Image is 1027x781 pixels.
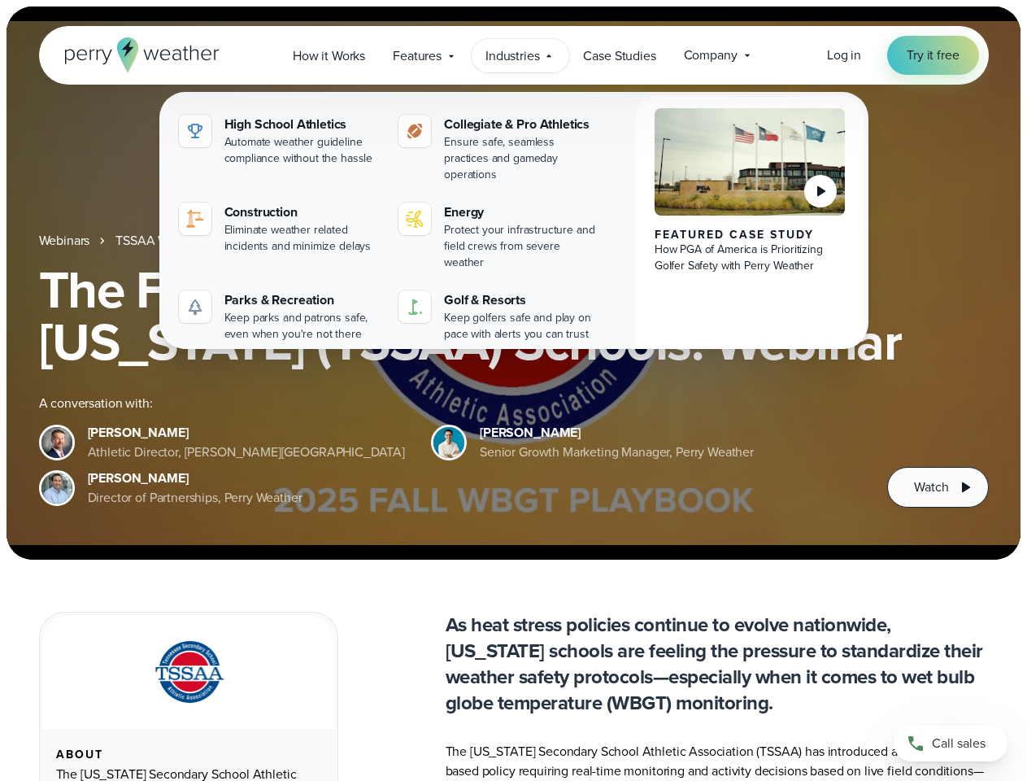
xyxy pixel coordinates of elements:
img: highschool-icon.svg [185,121,205,141]
div: Protect your infrastructure and field crews from severe weather [444,222,599,271]
span: Log in [827,46,861,64]
span: Industries [485,46,539,66]
img: TSSAA-Tennessee-Secondary-School-Athletic-Association.svg [134,635,243,709]
a: Webinars [39,231,90,251]
span: Company [684,46,738,65]
h1: The Fall WBGT Playbook for [US_STATE] (TSSAA) Schools: Webinar [39,264,989,368]
div: Energy [444,203,599,222]
span: Case Studies [583,46,655,66]
div: A conversation with: [39,394,862,413]
img: proathletics-icon@2x-1.svg [405,121,424,141]
p: As heat stress policies continue to evolve nationwide, [US_STATE] schools are feeling the pressur... [446,612,989,716]
div: High School Athletics [224,115,380,134]
a: How it Works [279,39,379,72]
div: [PERSON_NAME] [88,423,406,443]
span: Features [393,46,442,66]
div: Collegiate & Pro Athletics [444,115,599,134]
a: PGA of America, Frisco Campus Featured Case Study How PGA of America is Prioritizing Golfer Safet... [635,95,865,362]
img: Jeff Wood [41,473,72,504]
img: parks-icon-grey.svg [185,297,205,316]
img: golf-iconV2.svg [405,297,424,316]
div: Featured Case Study [655,229,846,242]
div: Ensure safe, seamless practices and gameday operations [444,134,599,183]
img: construction perry weather [185,209,205,229]
div: Keep parks and patrons safe, even when you're not there [224,310,380,343]
a: Energy Protect your infrastructure and field crews from severe weather [392,196,606,277]
a: Golf & Resorts Keep golfers safe and play on pace with alerts you can trust [392,284,606,349]
a: construction perry weather Construction Eliminate weather related incidents and minimize delays [172,196,386,261]
div: Automate weather guideline compliance without the hassle [224,134,380,167]
span: Call sales [932,734,986,753]
div: How PGA of America is Prioritizing Golfer Safety with Perry Weather [655,242,846,274]
div: Athletic Director, [PERSON_NAME][GEOGRAPHIC_DATA] [88,443,406,462]
img: energy-icon@2x-1.svg [405,209,424,229]
a: Parks & Recreation Keep parks and patrons safe, even when you're not there [172,284,386,349]
div: Eliminate weather related incidents and minimize delays [224,222,380,255]
div: Construction [224,203,380,222]
a: Call sales [894,726,1007,761]
a: TSSAA WBGT Fall Playbook [115,231,270,251]
div: [PERSON_NAME] [480,423,754,443]
div: [PERSON_NAME] [88,469,302,488]
div: Director of Partnerships, Perry Weather [88,488,302,508]
div: Senior Growth Marketing Manager, Perry Weather [480,443,754,462]
nav: Breadcrumb [39,231,989,251]
img: PGA of America, Frisco Campus [655,108,846,216]
img: Brian Wyatt [41,427,72,458]
a: Collegiate & Pro Athletics Ensure safe, seamless practices and gameday operations [392,108,606,190]
span: Try it free [907,46,959,65]
div: Parks & Recreation [224,290,380,310]
span: Watch [914,478,948,497]
a: Log in [827,46,861,65]
span: How it Works [293,46,365,66]
a: Case Studies [569,39,669,72]
img: Spencer Patton, Perry Weather [433,427,464,458]
div: Keep golfers safe and play on pace with alerts you can trust [444,310,599,343]
div: Golf & Resorts [444,290,599,310]
div: About [56,748,321,761]
a: Try it free [887,36,978,75]
a: High School Athletics Automate weather guideline compliance without the hassle [172,108,386,173]
button: Watch [887,467,988,508]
